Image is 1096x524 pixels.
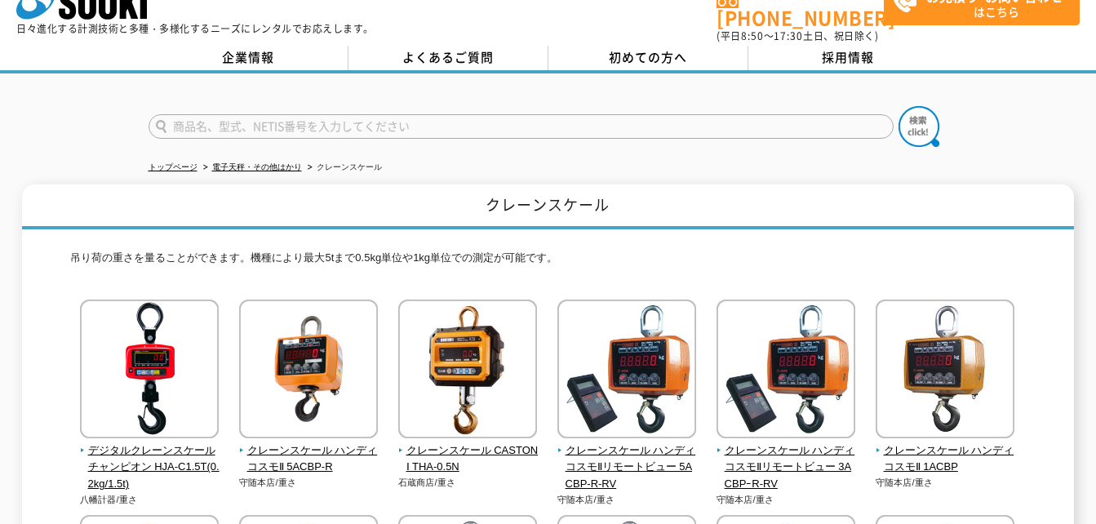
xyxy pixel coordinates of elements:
[717,300,855,442] img: クレーンスケール ハンディコスモⅡリモートビュー 3ACBPｰR-RV
[70,250,1025,275] p: 吊り荷の重さを量ることができます。機種により最大5tまで0.5kg単位や1kg単位での測定が可能です。
[16,24,374,33] p: 日々進化する計測技術と多種・多様化するニーズにレンタルでお応えします。
[899,106,939,147] img: btn_search.png
[609,48,687,66] span: 初めての方へ
[80,427,220,493] a: デジタルクレーンスケール チャンピオン HJA-C1.5T(0.2kg/1.5t)
[149,162,197,171] a: トップページ
[80,493,220,507] p: 八幡計器/重さ
[748,46,948,70] a: 採用情報
[876,427,1015,476] a: クレーンスケール ハンディコスモⅡ 1ACBP
[717,427,856,493] a: クレーンスケール ハンディコスモⅡリモートビュー 3ACBPｰR-RV
[149,46,348,70] a: 企業情報
[717,493,856,507] p: 守随本店/重さ
[876,442,1015,477] span: クレーンスケール ハンディコスモⅡ 1ACBP
[398,476,538,490] p: 石蔵商店/重さ
[398,442,538,477] span: クレーンスケール CASTONⅠ THA-0.5N
[239,476,379,490] p: 守随本店/重さ
[557,493,697,507] p: 守随本店/重さ
[717,29,878,43] span: (平日 ～ 土日、祝日除く)
[212,162,302,171] a: 電子天秤・その他はかり
[80,300,219,442] img: デジタルクレーンスケール チャンピオン HJA-C1.5T(0.2kg/1.5t)
[149,114,894,139] input: 商品名、型式、NETIS番号を入力してください
[348,46,548,70] a: よくあるご質問
[398,427,538,476] a: クレーンスケール CASTONⅠ THA-0.5N
[876,476,1015,490] p: 守随本店/重さ
[239,442,379,477] span: クレーンスケール ハンディコスモⅡ 5ACBP-R
[239,300,378,442] img: クレーンスケール ハンディコスモⅡ 5ACBP-R
[741,29,764,43] span: 8:50
[717,442,856,493] span: クレーンスケール ハンディコスモⅡリモートビュー 3ACBPｰR-RV
[239,427,379,476] a: クレーンスケール ハンディコスモⅡ 5ACBP-R
[80,442,220,493] span: デジタルクレーンスケール チャンピオン HJA-C1.5T(0.2kg/1.5t)
[557,442,697,493] span: クレーンスケール ハンディコスモⅡリモートビュー 5ACBP-R-RV
[774,29,803,43] span: 17:30
[22,184,1074,229] h1: クレーンスケール
[557,300,696,442] img: クレーンスケール ハンディコスモⅡリモートビュー 5ACBP-R-RV
[304,159,382,176] li: クレーンスケール
[876,300,1014,442] img: クレーンスケール ハンディコスモⅡ 1ACBP
[557,427,697,493] a: クレーンスケール ハンディコスモⅡリモートビュー 5ACBP-R-RV
[398,300,537,442] img: クレーンスケール CASTONⅠ THA-0.5N
[548,46,748,70] a: 初めての方へ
